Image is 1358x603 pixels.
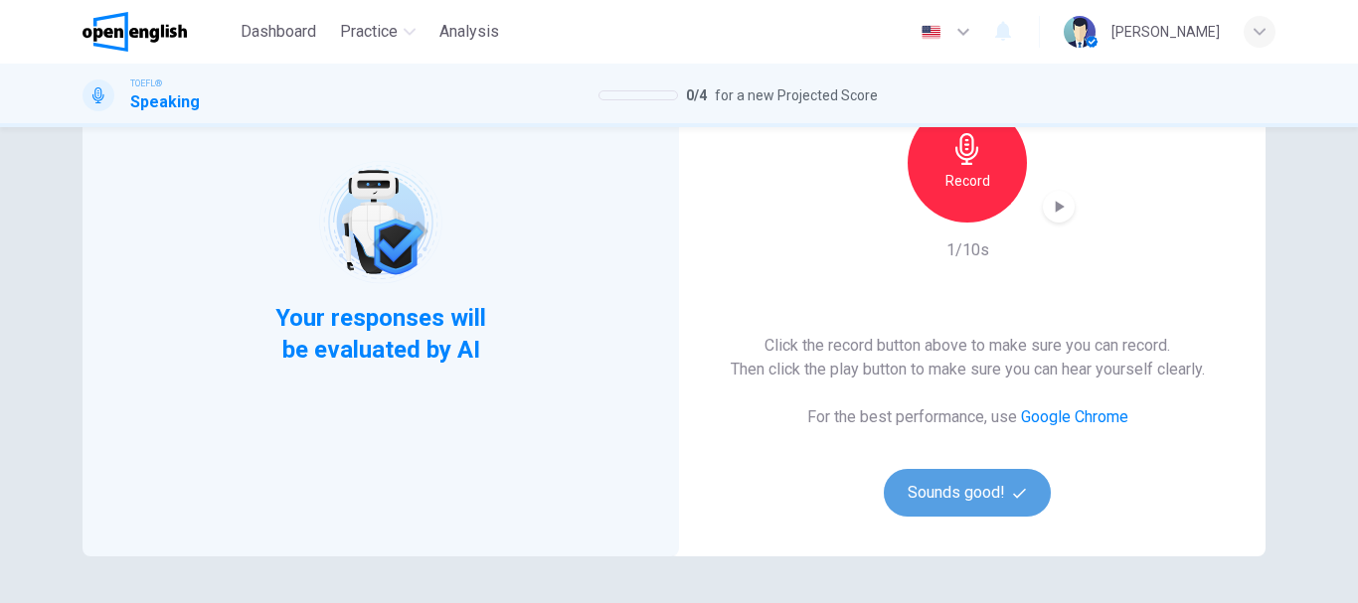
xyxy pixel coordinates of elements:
[431,14,507,50] button: Analysis
[1021,407,1128,426] a: Google Chrome
[945,169,990,193] h6: Record
[340,20,398,44] span: Practice
[884,469,1051,517] button: Sounds good!
[130,90,200,114] h1: Speaking
[731,334,1205,381] h6: Click the record button above to make sure you can record. Then click the play button to make sur...
[317,159,443,285] img: robot icon
[1064,16,1096,48] img: Profile picture
[1111,20,1220,44] div: [PERSON_NAME]
[807,405,1128,429] h6: For the best performance, use
[439,20,499,44] span: Analysis
[332,14,424,50] button: Practice
[83,12,233,52] a: OpenEnglish logo
[908,103,1027,223] button: Record
[686,83,707,107] span: 0 / 4
[715,83,878,107] span: for a new Projected Score
[233,14,324,50] button: Dashboard
[130,76,162,90] span: TOEFL®
[83,12,187,52] img: OpenEnglish logo
[260,302,502,366] span: Your responses will be evaluated by AI
[919,25,943,40] img: en
[241,20,316,44] span: Dashboard
[946,238,989,262] h6: 1/10s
